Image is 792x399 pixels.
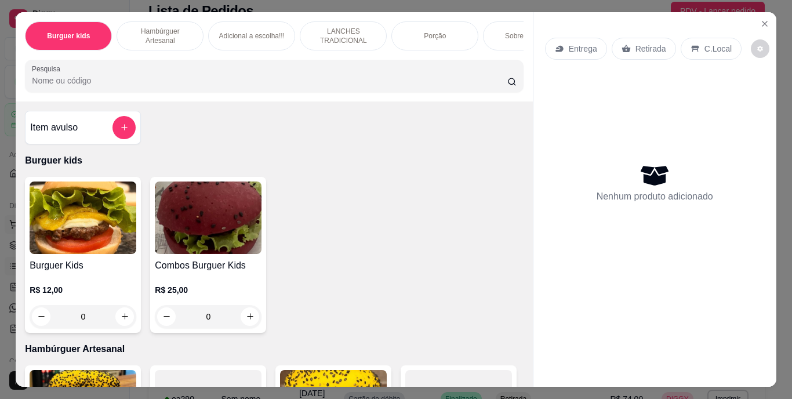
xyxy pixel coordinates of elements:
p: LANCHES TRADICIONAL [310,27,377,45]
p: Porção [424,31,446,41]
p: Hambúrguer Artesanal [25,342,523,356]
p: Burguer kids [25,154,523,168]
p: Burguer kids [47,31,90,41]
button: decrease-product-quantity [751,39,769,58]
input: Pesquisa [32,75,507,86]
p: Adicional a escolha!!! [219,31,285,41]
p: Retirada [635,43,666,55]
p: Hambúrguer Artesanal [126,27,194,45]
button: decrease-product-quantity [32,307,50,326]
button: decrease-product-quantity [157,307,176,326]
p: Sobremesa !!! [505,31,548,41]
p: Nenhum produto adicionado [597,190,713,204]
button: Close [755,14,774,33]
p: R$ 12,00 [30,284,136,296]
button: add-separate-item [112,116,136,139]
h4: Combos Burguer Kids [155,259,261,273]
h4: Item avulso [30,121,78,135]
button: increase-product-quantity [241,307,259,326]
h4: Burguer Kids [30,259,136,273]
p: C.Local [704,43,732,55]
button: increase-product-quantity [115,307,134,326]
p: Entrega [569,43,597,55]
p: R$ 25,00 [155,284,261,296]
img: product-image [30,182,136,254]
img: product-image [155,182,261,254]
label: Pesquisa [32,64,64,74]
